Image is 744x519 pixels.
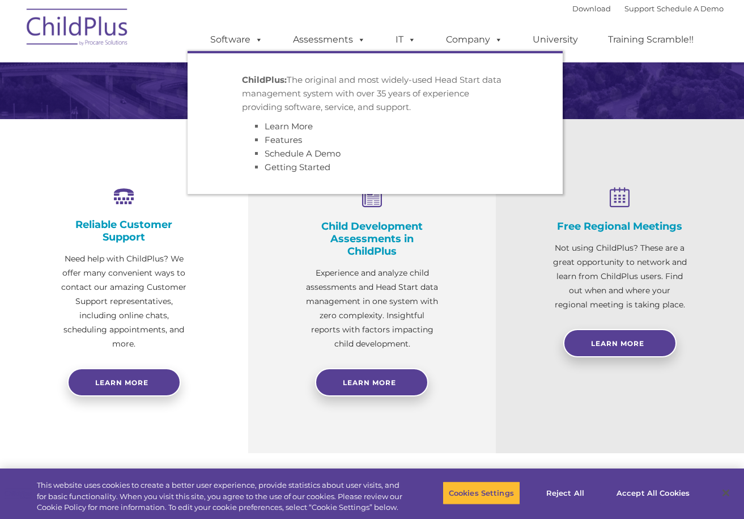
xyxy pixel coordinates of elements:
[591,339,644,348] span: Learn More
[37,480,409,513] div: This website uses cookies to create a better user experience, provide statistics about user visit...
[713,480,738,505] button: Close
[282,28,377,51] a: Assessments
[158,75,192,83] span: Last name
[597,28,705,51] a: Training Scramble!!
[343,378,396,387] span: Learn More
[443,481,520,505] button: Cookies Settings
[265,148,341,159] a: Schedule A Demo
[305,220,440,258] h4: Child Development Assessments in ChildPlus
[57,218,192,243] h4: Reliable Customer Support
[242,74,287,85] strong: ChildPlus:
[199,28,274,51] a: Software
[610,481,696,505] button: Accept All Cookies
[242,73,508,114] p: The original and most widely-used Head Start data management system with over 35 years of experie...
[384,28,427,51] a: IT
[435,28,514,51] a: Company
[21,1,134,57] img: ChildPlus by Procare Solutions
[572,4,611,13] a: Download
[158,121,206,130] span: Phone number
[552,220,687,233] h4: Free Regional Meetings
[57,252,192,351] p: Need help with ChildPlus? We offer many convenient ways to contact our amazing Customer Support r...
[315,368,428,396] a: Learn More
[624,4,654,13] a: Support
[552,241,687,312] p: Not using ChildPlus? These are a great opportunity to network and learn from ChildPlus users. Fin...
[67,368,181,396] a: Learn more
[95,378,148,387] span: Learn more
[305,266,440,351] p: Experience and analyze child assessments and Head Start data management in one system with zero c...
[657,4,724,13] a: Schedule A Demo
[530,481,601,505] button: Reject All
[265,134,302,145] a: Features
[265,162,330,172] a: Getting Started
[265,121,313,132] a: Learn More
[572,4,724,13] font: |
[521,28,589,51] a: University
[563,329,677,357] a: Learn More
